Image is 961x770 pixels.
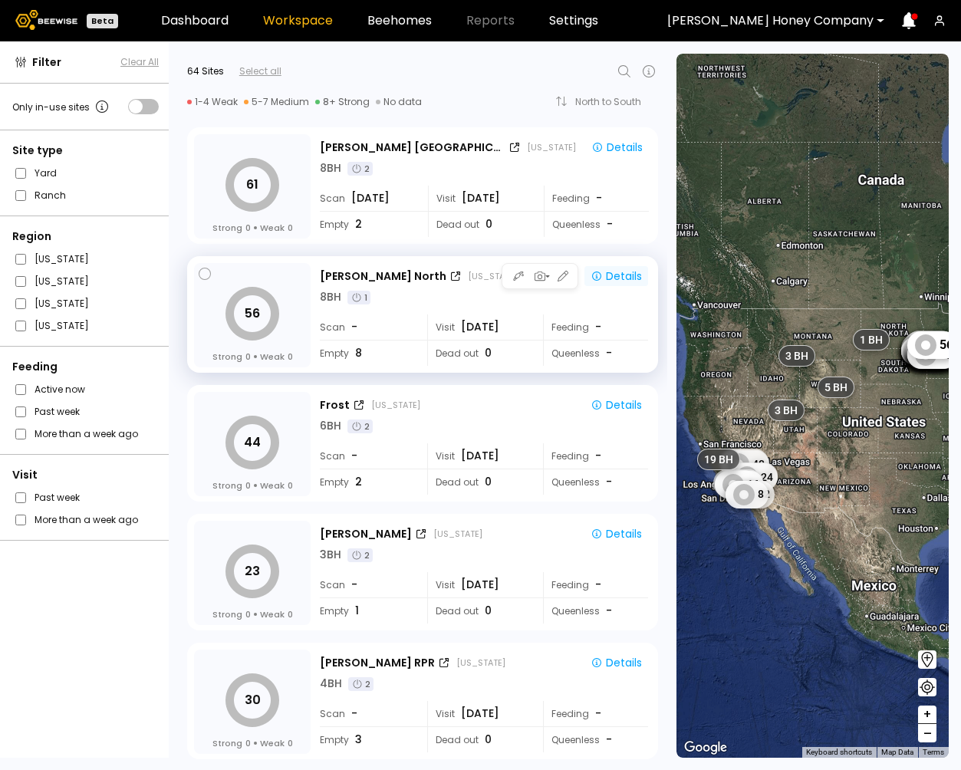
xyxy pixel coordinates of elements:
label: [US_STATE] [35,251,89,267]
div: Scan [320,701,416,726]
button: Details [584,524,648,544]
div: [US_STATE] [468,270,517,282]
a: Open this area in Google Maps (opens a new window) [680,738,731,758]
a: Settings [549,15,598,27]
div: Region [12,229,159,245]
div: Feeding [543,701,648,726]
div: Strong Weak [212,737,293,749]
div: Feeding [12,359,159,375]
div: Details [591,140,643,154]
div: 32 [726,481,775,508]
a: Terms [923,748,944,756]
div: Feeding [543,443,648,469]
span: 2 [355,216,362,232]
label: Past week [35,403,80,420]
span: - [351,319,357,335]
div: Scan [320,186,416,211]
span: - [606,474,612,490]
div: Scan [320,443,416,469]
div: Empty [320,469,416,495]
div: 8+ Strong [315,96,370,108]
span: 1 BH [860,333,883,347]
div: Visit [427,314,532,340]
div: Beta [87,14,118,28]
div: 2 [347,162,373,176]
span: 0 [485,603,492,619]
span: + [923,705,932,724]
div: Strong Weak [212,222,293,234]
span: 19 BH [704,452,733,466]
a: Beehomes [367,15,432,27]
span: 0 [245,479,251,492]
div: 2 [347,420,373,433]
div: Frost [320,397,350,413]
button: Details [584,266,648,286]
span: 0 [485,216,492,232]
tspan: 56 [245,304,260,322]
span: 0 [245,737,251,749]
a: Dashboard [161,15,229,27]
button: Details [584,653,648,673]
span: - [607,216,613,232]
tspan: 23 [245,562,260,580]
label: [US_STATE] [35,273,89,289]
div: [US_STATE] [433,528,482,540]
button: Map Data [881,747,913,758]
span: Reports [466,15,515,27]
div: 1 [347,291,370,304]
div: Visit [427,443,532,469]
div: Visit [427,572,532,597]
div: Scan [320,314,416,340]
div: 8 BH [320,160,341,176]
span: 0 [288,222,293,234]
div: 16 [719,449,768,476]
span: 0 [485,474,492,490]
div: Strong Weak [212,350,293,363]
div: Dead out [428,212,533,237]
div: 56 [907,331,957,359]
div: Queenless [543,341,648,366]
span: 0 [245,222,251,234]
span: 2 [355,474,362,490]
button: Keyboard shortcuts [806,747,872,758]
span: – [923,724,932,743]
span: 0 [288,737,293,749]
span: [DATE] [461,319,499,335]
div: Only in-use sites [12,97,111,116]
div: Details [591,398,642,412]
div: North to South [575,97,652,107]
div: [US_STATE] [456,656,505,669]
div: Details [591,269,642,283]
div: [PERSON_NAME] [GEOGRAPHIC_DATA] [320,140,505,156]
div: 64 Sites [187,64,224,78]
span: - [606,345,612,361]
span: [DATE] [461,706,499,722]
div: Dead out [427,341,532,366]
div: [US_STATE] [371,399,420,411]
div: No data [376,96,422,108]
div: 8 BH [320,289,341,305]
div: Site type [12,143,159,159]
div: Feeding [544,186,649,211]
div: Select all [239,64,281,78]
div: Visit [428,186,533,211]
div: 2 [348,677,374,691]
div: - [595,577,603,593]
label: Past week [35,489,80,505]
span: [DATE] [461,577,499,593]
div: Feeding [543,314,648,340]
button: – [918,724,936,742]
span: 0 [245,608,251,620]
span: 0 [288,479,293,492]
span: [DATE] [351,190,390,206]
div: Empty [320,212,416,237]
button: Details [584,395,648,415]
span: 3 BH [774,403,797,417]
div: Strong Weak [212,608,293,620]
div: Visit [12,467,159,483]
div: 24 [713,469,762,497]
div: - [595,448,603,464]
button: Clear All [120,55,159,69]
div: Dead out [427,598,532,624]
